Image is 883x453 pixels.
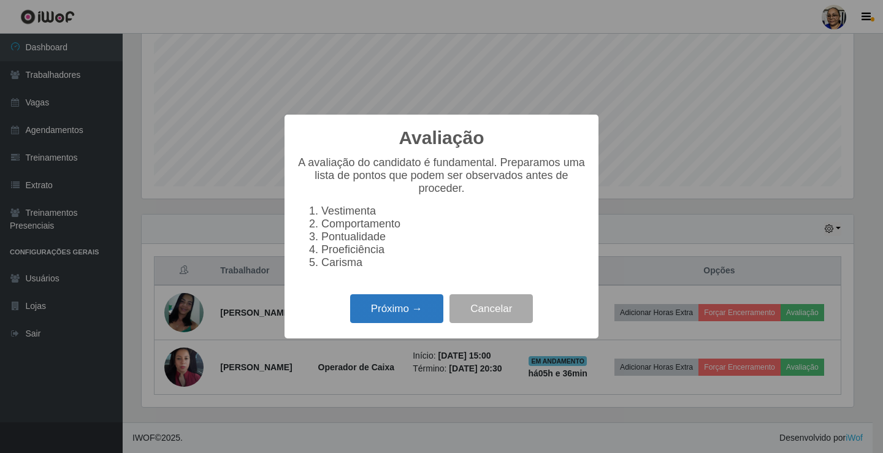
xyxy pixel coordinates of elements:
[321,218,586,230] li: Comportamento
[297,156,586,195] p: A avaliação do candidato é fundamental. Preparamos uma lista de pontos que podem ser observados a...
[449,294,533,323] button: Cancelar
[321,243,586,256] li: Proeficiência
[321,205,586,218] li: Vestimenta
[350,294,443,323] button: Próximo →
[399,127,484,149] h2: Avaliação
[321,256,586,269] li: Carisma
[321,230,586,243] li: Pontualidade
